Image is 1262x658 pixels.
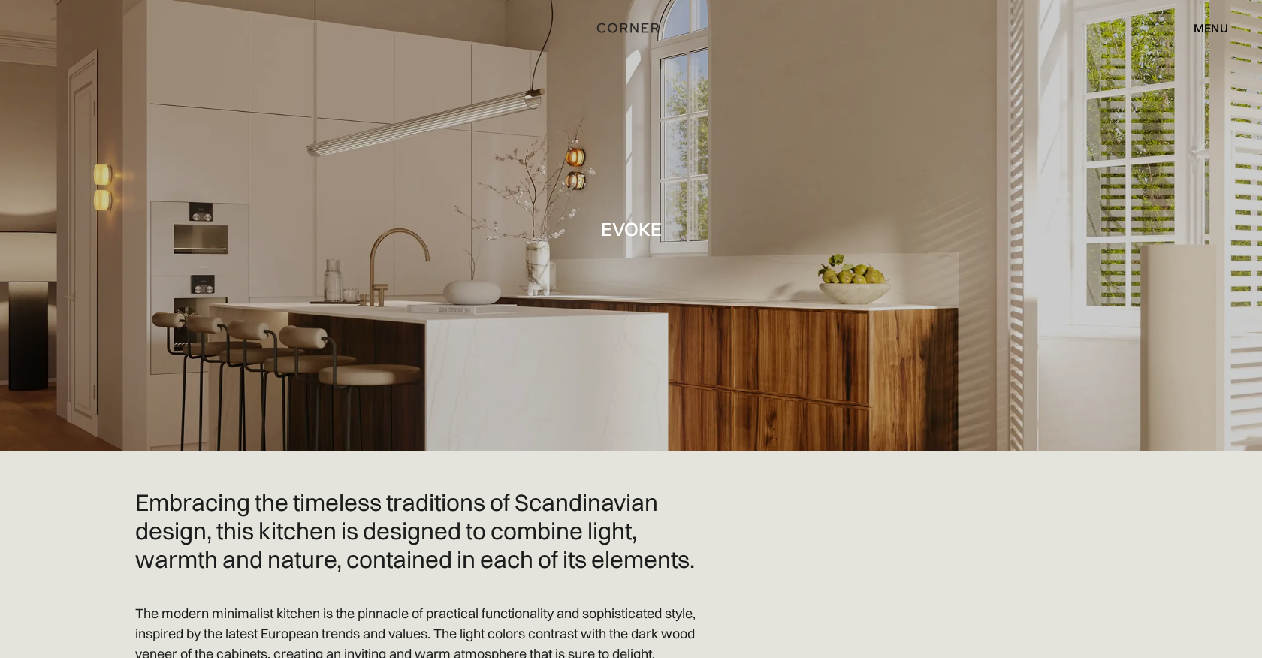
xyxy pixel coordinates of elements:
[601,219,662,239] h1: Evoke
[135,488,706,573] h2: Embracing the timeless traditions of Scandinavian design, this kitchen is designed to combine lig...
[1179,15,1228,41] div: menu
[1194,22,1228,34] div: menu
[581,18,680,38] a: home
